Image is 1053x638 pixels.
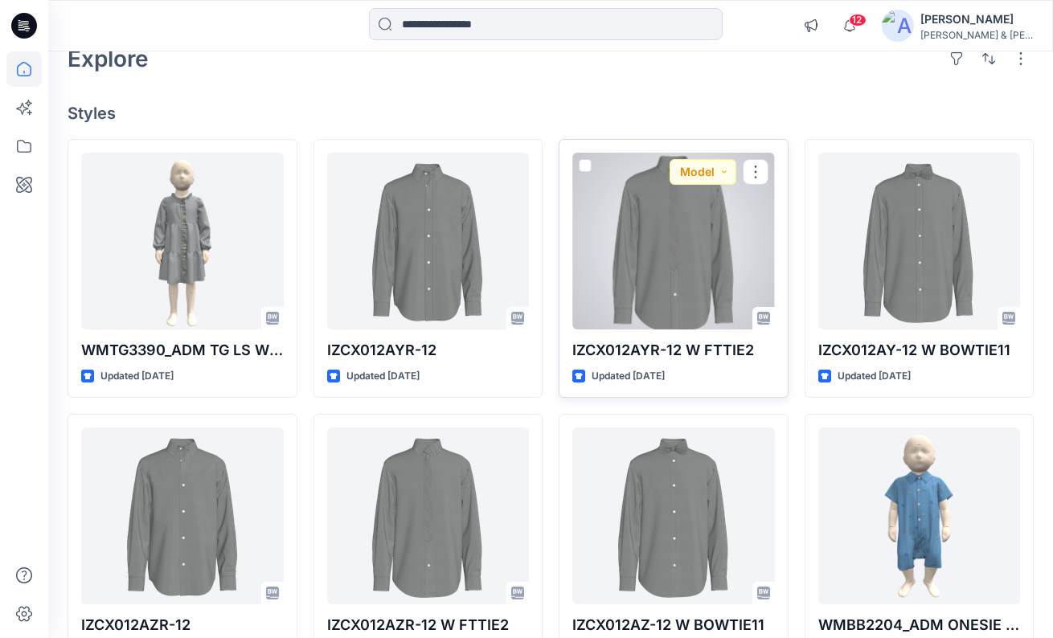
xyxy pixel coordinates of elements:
[818,339,1021,362] p: IZCX012AY-12 W BOWTIE11
[81,153,284,329] a: WMTG3390_ADM TG LS WITH PUFF SLV DRESS
[68,46,149,72] h2: Explore
[920,29,1033,41] div: [PERSON_NAME] & [PERSON_NAME]
[849,14,867,27] span: 12
[838,368,911,385] p: Updated [DATE]
[327,614,530,636] p: IZCX012AZR-12 W FTTIE2
[81,339,284,362] p: WMTG3390_ADM TG LS WITH PUFF SLV DRESS
[818,427,1021,604] a: WMBB2204_ADM ONESIE CF LONG PLACKET W.HALFMOON colorways update 8.1
[592,368,665,385] p: Updated [DATE]
[100,368,174,385] p: Updated [DATE]
[572,427,775,604] a: IZCX012AZ-12 W BOWTIE11
[81,427,284,604] a: IZCX012AZR-12
[68,104,1034,123] h4: Styles
[81,614,284,636] p: IZCX012AZR-12
[327,153,530,329] a: IZCX012AYR-12
[818,153,1021,329] a: IZCX012AY-12 W BOWTIE11
[327,339,530,362] p: IZCX012AYR-12
[346,368,420,385] p: Updated [DATE]
[818,614,1021,636] p: WMBB2204_ADM ONESIE CF LONG PLACKET W.HALFMOON colorways update 8.1
[327,427,530,604] a: IZCX012AZR-12 W FTTIE2
[920,10,1033,29] div: [PERSON_NAME]
[882,10,914,42] img: avatar
[572,153,775,329] a: IZCX012AYR-12 W FTTIE2
[572,614,775,636] p: IZCX012AZ-12 W BOWTIE11
[572,339,775,362] p: IZCX012AYR-12 W FTTIE2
